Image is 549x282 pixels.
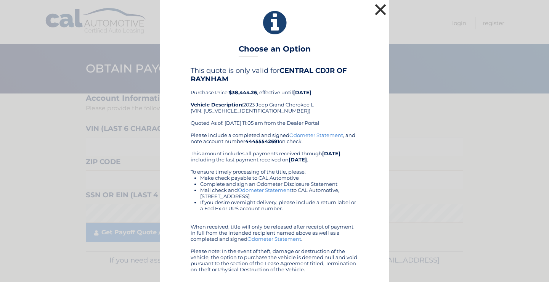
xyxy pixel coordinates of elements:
button: × [373,2,388,17]
a: Odometer Statement [289,132,343,138]
h4: This quote is only valid for [191,66,358,83]
a: Odometer Statement [247,236,301,242]
li: If you desire overnight delivery, please include a return label or a Fed Ex or UPS account number. [200,199,358,211]
b: CENTRAL CDJR OF RAYNHAM [191,66,347,83]
li: Make check payable to CAL Automotive [200,175,358,181]
b: 44455542691 [245,138,279,144]
b: [DATE] [289,156,307,163]
strong: Vehicle Description: [191,102,243,108]
li: Mail check and to CAL Automotive, [STREET_ADDRESS] [200,187,358,199]
b: $38,444.26 [229,89,257,95]
b: [DATE] [293,89,311,95]
li: Complete and sign an Odometer Disclosure Statement [200,181,358,187]
div: Purchase Price: , effective until 2023 Jeep Grand Cherokee L (VIN: [US_VEHICLE_IDENTIFICATION_NUM... [191,66,358,132]
a: Odometer Statement [238,187,292,193]
b: [DATE] [322,150,340,156]
h3: Choose an Option [239,44,311,58]
div: Please include a completed and signed , and note account number on check. This amount includes al... [191,132,358,272]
